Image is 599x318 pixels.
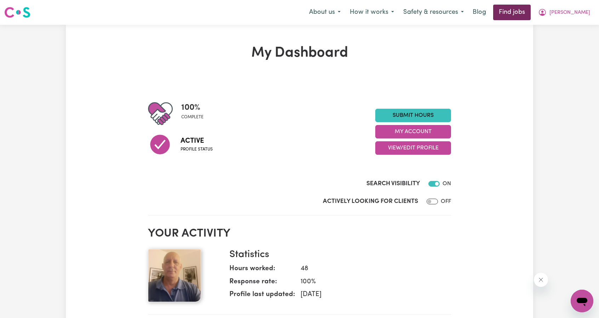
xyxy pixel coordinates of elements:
[295,290,445,300] dd: [DATE]
[148,227,451,240] h2: Your activity
[148,45,451,62] h1: My Dashboard
[229,290,295,303] dt: Profile last updated:
[229,249,445,261] h3: Statistics
[181,136,213,146] span: Active
[366,179,420,188] label: Search Visibility
[4,4,30,21] a: Careseekers logo
[345,5,399,20] button: How it works
[4,5,43,11] span: Need any help?
[375,125,451,138] button: My Account
[229,264,295,277] dt: Hours worked:
[148,249,201,302] img: Your profile picture
[468,5,490,20] a: Blog
[4,6,30,19] img: Careseekers logo
[534,5,595,20] button: My Account
[229,277,295,290] dt: Response rate:
[549,9,590,17] span: [PERSON_NAME]
[323,197,418,206] label: Actively Looking for Clients
[181,101,204,114] span: 100 %
[181,101,209,126] div: Profile completeness: 100%
[571,290,593,312] iframe: Button to launch messaging window
[375,109,451,122] a: Submit Hours
[181,146,213,153] span: Profile status
[493,5,531,20] a: Find jobs
[181,114,204,120] span: complete
[399,5,468,20] button: Safety & resources
[375,141,451,155] button: View/Edit Profile
[295,264,445,274] dd: 48
[534,273,548,287] iframe: Close message
[304,5,345,20] button: About us
[443,181,451,187] span: ON
[441,199,451,204] span: OFF
[295,277,445,287] dd: 100 %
